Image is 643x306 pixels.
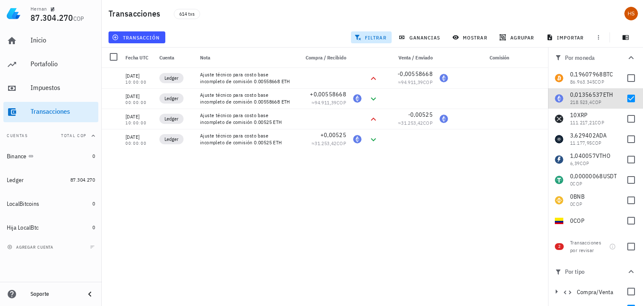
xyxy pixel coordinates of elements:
[555,155,563,164] div: VTHO-icon
[31,36,95,44] div: Inicio
[573,201,582,207] span: COP
[555,54,626,61] div: Por moneda
[580,160,590,166] span: COP
[595,119,604,126] span: COP
[577,288,613,296] span: Compra/Venta
[577,111,588,119] span: XRP
[310,90,346,98] span: +0,00558668
[3,78,98,98] a: Impuestos
[603,70,613,78] span: BTC
[570,172,603,180] span: 0,00000068
[595,79,604,85] span: COP
[440,74,448,82] div: ETH-icon
[125,101,153,105] div: 00:00:00
[401,79,423,85] span: 94.911,39
[3,194,98,214] a: LocalBitcoins 0
[400,34,440,41] span: ganancias
[31,291,78,298] div: Soporte
[31,60,95,68] div: Portafolio
[570,79,595,85] span: 86.963.345
[3,146,98,166] a: Binance 0
[382,48,436,68] div: Venta / Enviado
[592,99,602,105] span: COP
[570,193,573,200] span: 0
[353,94,362,103] div: ETH-icon
[125,121,153,125] div: 10:00:00
[543,31,589,43] button: importar
[624,7,638,20] div: avatar
[449,31,493,43] button: mostrar
[570,140,592,146] span: 11.177,95
[114,34,160,41] span: transacción
[312,140,346,146] span: ≈
[200,54,210,61] span: Nota
[454,34,487,41] span: mostrar
[31,107,95,115] div: Transacciones
[125,72,153,80] div: [DATE]
[164,74,178,82] span: Ledger
[156,48,197,68] div: Cuenta
[570,132,596,139] span: 3,629402
[7,177,24,184] div: Ledger
[179,9,195,19] span: 614 txs
[125,80,153,84] div: 10:00:00
[548,34,584,41] span: importar
[125,112,153,121] div: [DATE]
[570,180,573,187] span: 0
[573,193,585,200] span: BNB
[306,54,346,61] span: Compra / Recibido
[558,243,560,250] span: 2
[337,140,346,146] span: COP
[570,91,603,98] span: 0,01356537
[337,99,346,106] span: COP
[315,140,337,146] span: 31.253,42
[61,133,86,138] span: Total COP
[555,176,563,184] div: USDT-icon
[92,153,95,159] span: 0
[398,79,433,85] span: ≈
[573,217,585,225] span: COP
[197,48,295,68] div: Nota
[555,216,563,225] div: COP-icon
[408,111,433,118] span: -0,00525
[573,180,582,187] span: COP
[200,112,292,126] div: Ajuste técnico para costo base incompleto de comisión 0.00525 ETH
[555,74,563,82] div: BTC-icon
[570,239,606,254] div: Transacciones por revisar
[440,115,448,123] div: ETH-icon
[570,201,573,207] span: 0
[490,54,509,61] span: Comisión
[555,196,563,205] div: BNB-icon
[125,133,153,141] div: [DATE]
[451,48,512,68] div: Comisión
[31,84,95,92] div: Impuestos
[570,119,595,126] span: 111.217,21
[200,132,292,146] div: Ajuste técnico para costo base incompleto de comisión 0.00525 ETH
[548,48,643,68] button: Por moneda
[501,34,534,41] span: agrupar
[3,170,98,190] a: Ledger 87.304.270
[548,260,643,283] button: Por tipo
[70,177,95,183] span: 87.304.270
[3,31,98,51] a: Inicio
[122,48,156,68] div: Fecha UTC
[312,99,346,106] span: ≈
[7,224,39,231] div: Hija LocalBtc
[555,94,563,103] div: ETH-icon
[125,141,153,146] div: 00:00:00
[356,34,387,41] span: filtrar
[570,99,592,105] span: 218.523,4
[555,267,626,276] span: Por tipo
[7,7,20,20] img: LedgiFi
[496,31,539,43] button: agrupar
[395,31,445,43] button: ganancias
[200,92,292,105] div: Ajuste técnico para costo base incompleto de comisión 0.00558668 ETH
[109,31,165,43] button: transacción
[92,224,95,230] span: 0
[555,135,563,143] div: ADA-icon
[570,160,580,166] span: 6,39
[3,217,98,238] a: Hija LocalBtc 0
[3,54,98,75] a: Portafolio
[570,217,573,225] span: 0
[596,132,607,139] span: ADA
